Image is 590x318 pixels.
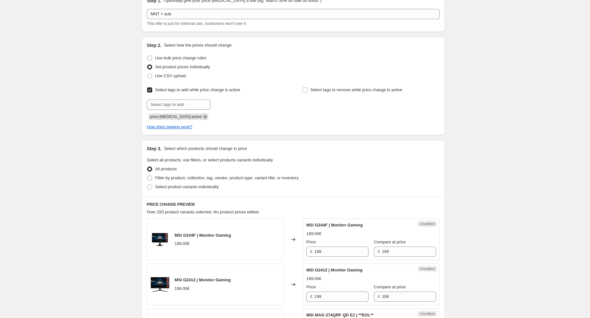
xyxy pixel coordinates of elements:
[306,313,373,317] span: MSI MAG 274QRF QD E2 | **EOL**
[147,158,273,162] span: Select all products, use filters, or select products variants individually
[150,230,169,249] img: monitor-gaming-msi-g244f_80x.png
[306,285,316,289] span: Price
[310,294,312,299] span: €
[147,145,161,152] h2: Step 3.
[378,249,380,254] span: €
[147,202,440,207] h6: PRICE CHANGE PREVIEW
[147,210,259,214] span: Over 250 product variants selected. No product prices edited:
[155,73,186,78] span: Use CSV upload
[202,114,208,120] button: Remove price-change-job-active
[147,100,211,110] input: Select tags to add
[306,240,316,244] span: Price
[155,184,219,189] span: Select product variants individually
[175,233,231,238] span: MSI G244F | Monitor Gaming
[147,9,440,19] input: 30% off holiday sale
[306,231,321,237] div: 199.00€
[420,311,435,316] span: Unedited
[378,294,380,299] span: €
[310,87,402,92] span: Select tags to remove while price change is active
[420,266,435,271] span: Unedited
[155,87,240,92] span: Select tags to add while price change is active
[306,268,362,272] span: MSI G2412 | Monitor Gaming
[147,42,161,48] h2: Step 2.
[164,145,247,152] p: Select which products should change in price
[164,42,232,48] p: Select how the prices should change
[155,175,299,180] span: Filter by product, collection, tag, vendor, product type, variant title, or inventory
[175,240,190,247] div: 199.00€
[175,277,231,282] span: MSI G2412 | Monitor Gaming
[374,285,406,289] span: Compare at price
[150,115,202,119] span: price-change-job-active
[306,276,321,282] div: 199.00€
[147,21,246,26] span: This title is just for internal use, customers won't see it
[306,223,363,227] span: MSI G244F | Monitor Gaming
[150,275,169,294] img: monitor-gaming-msi-g2412_80x.png
[147,124,192,129] a: How does tagging work?
[155,55,206,60] span: Use bulk price change rules
[155,166,177,171] span: All products
[310,249,312,254] span: €
[420,221,435,226] span: Unedited
[374,240,406,244] span: Compare at price
[155,64,210,69] span: Set product prices individually
[175,285,190,292] div: 199.00€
